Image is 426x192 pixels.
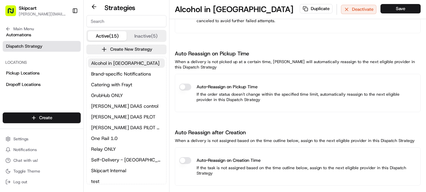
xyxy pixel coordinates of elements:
p: Welcome 👋 [7,27,122,37]
span: Self-Delivery - [GEOGRAPHIC_DATA] (DD + Uber) [91,156,162,163]
span: Pickup Locations [6,70,40,76]
span: Dispatch Strategy [6,43,43,49]
div: 📗 [7,98,12,103]
span: GrubHub ONLY [91,92,123,99]
a: 📗Knowledge Base [4,94,54,106]
span: Automations [6,32,31,38]
button: Inactive (5) [127,31,165,41]
span: Notifications [13,147,37,152]
h2: Strategies [104,3,135,12]
button: Skipcart Internal [88,166,165,175]
h1: Auto Reassign after Creation [175,129,415,137]
div: When a delivery is not picked up at a certain time, [PERSON_NAME] will automatically reassign to ... [175,59,421,70]
button: Alcohol in [GEOGRAPHIC_DATA] [88,58,165,68]
span: [PERSON_NAME] DAAS control [91,103,158,109]
img: 1736555255976-a54dd68f-1ca7-489b-9aae-adbdc363a1c4 [7,64,19,76]
button: [PERSON_NAME][EMAIL_ADDRESS][PERSON_NAME][DOMAIN_NAME] [19,11,67,17]
p: If the task is not assigned based on the time outline below, assign to the next eligible provider... [179,165,416,176]
span: Toggle Theme [13,169,40,174]
span: Relay ONLY [91,146,116,152]
span: [PERSON_NAME] DAAS PILOT v2 [91,124,162,131]
button: test [88,177,165,186]
span: Alcohol in [GEOGRAPHIC_DATA] [91,60,159,66]
button: [PERSON_NAME] DAAS PILOT [88,112,165,122]
button: Active (15) [88,31,127,41]
label: Auto-Reassign on Pickup Time [197,84,258,90]
button: Skipcart [19,5,37,11]
button: One Rail 1.0 [88,134,165,143]
button: Start new chat [114,66,122,74]
span: test [91,178,99,185]
span: Brand-specific Notifications [91,70,151,77]
button: Create New Strategy [86,45,166,54]
button: Brand-specific Notifications [88,69,165,79]
button: Chat with us! [3,156,81,165]
span: Main Menu [13,26,34,32]
span: [PERSON_NAME] DAAS PILOT [91,113,155,120]
button: Create [3,112,81,123]
div: We're available if you need us! [23,70,85,76]
label: Auto-Reassign on Creation Time [197,157,261,164]
button: Self-Delivery - [GEOGRAPHIC_DATA] (DD + Uber) [88,155,165,164]
button: Deactivate [341,5,376,14]
button: Catering with Frayt [88,80,165,89]
button: Relay ONLY [88,144,165,154]
span: Catering with Frayt [91,81,132,88]
button: GrubHub ONLY [88,91,165,100]
button: Main Menu [3,24,81,34]
a: Dropoff Locations [3,79,81,90]
a: Automations [3,30,81,40]
span: Knowledge Base [13,97,51,104]
button: Log out [3,177,81,187]
a: Pickup Locations [3,68,81,79]
button: Save [380,4,421,13]
div: 💻 [57,98,62,103]
button: Toggle Theme [3,166,81,176]
span: Skipcart Internal [91,167,126,174]
input: Clear [17,43,111,50]
a: 💻API Documentation [54,94,110,106]
div: Start new chat [23,64,110,70]
button: Skipcart[PERSON_NAME][EMAIL_ADDRESS][PERSON_NAME][DOMAIN_NAME] [3,3,69,19]
img: Nash [7,6,20,20]
span: One Rail 1.0 [91,135,118,142]
span: API Documentation [63,97,108,104]
a: Powered byPylon [47,113,81,118]
div: When a delivery is not assigned based on the time outline below, assign to the next eligible prov... [175,138,415,143]
h1: Alcohol in [GEOGRAPHIC_DATA] [175,4,293,15]
span: Dropoff Locations [6,82,41,88]
button: [PERSON_NAME] DAAS PILOT v2 [88,123,165,132]
div: Locations [3,57,81,68]
button: Duplicate [300,4,333,13]
span: Create [39,115,52,121]
span: Pylon [67,113,81,118]
button: Notifications [3,145,81,154]
h1: Auto Reassign on Pickup Time [175,50,421,58]
p: If the order status doesn't change within the specified time limit, automatically reassign to the... [179,92,416,102]
a: Dispatch Strategy [3,41,81,52]
span: Settings [13,136,28,142]
span: Log out [13,179,27,185]
button: Settings [3,134,81,144]
input: Search [86,15,166,27]
button: [PERSON_NAME] DAAS control [88,101,165,111]
span: Chat with us! [13,158,38,163]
